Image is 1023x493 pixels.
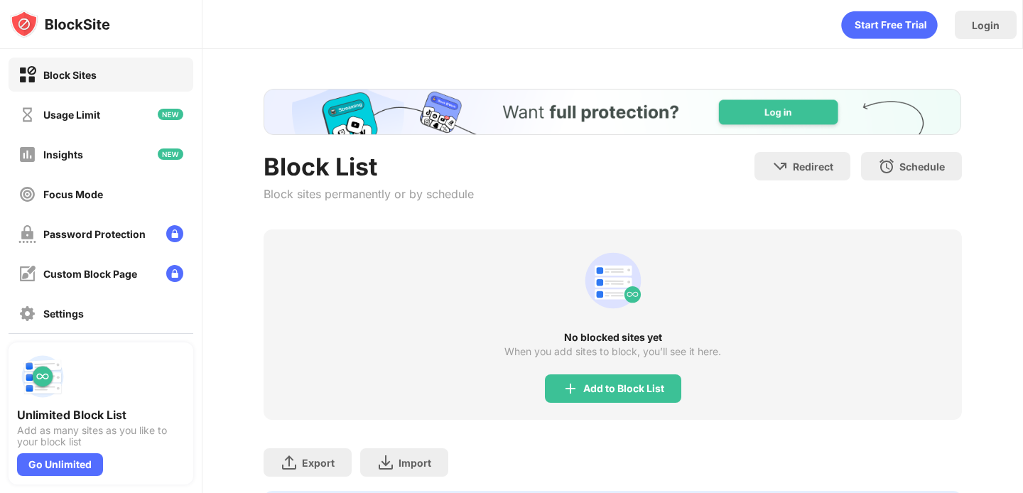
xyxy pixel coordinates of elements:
div: animation [841,11,938,39]
img: lock-menu.svg [166,265,183,282]
img: customize-block-page-off.svg [18,265,36,283]
div: No blocked sites yet [264,332,961,343]
img: block-on.svg [18,66,36,84]
img: password-protection-off.svg [18,225,36,243]
img: time-usage-off.svg [18,106,36,124]
div: Password Protection [43,228,146,240]
div: Add to Block List [583,383,664,394]
div: Login [972,19,1000,31]
div: Focus Mode [43,188,103,200]
div: Settings [43,308,84,320]
div: Unlimited Block List [17,408,185,422]
iframe: Banner [264,89,961,135]
img: push-block-list.svg [17,351,68,402]
img: logo-blocksite.svg [10,10,110,38]
div: Block sites permanently or by schedule [264,187,474,201]
img: lock-menu.svg [166,225,183,242]
div: Add as many sites as you like to your block list [17,425,185,448]
img: focus-off.svg [18,185,36,203]
img: new-icon.svg [158,148,183,160]
div: When you add sites to block, you’ll see it here. [504,346,721,357]
div: Insights [43,148,83,161]
div: Block List [264,152,474,181]
img: insights-off.svg [18,146,36,163]
div: animation [579,246,647,315]
div: Schedule [899,161,945,173]
div: Usage Limit [43,109,100,121]
img: settings-off.svg [18,305,36,323]
div: Go Unlimited [17,453,103,476]
img: new-icon.svg [158,109,183,120]
div: Import [399,457,431,469]
div: Custom Block Page [43,268,137,280]
div: Export [302,457,335,469]
div: Block Sites [43,69,97,81]
div: Redirect [793,161,833,173]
